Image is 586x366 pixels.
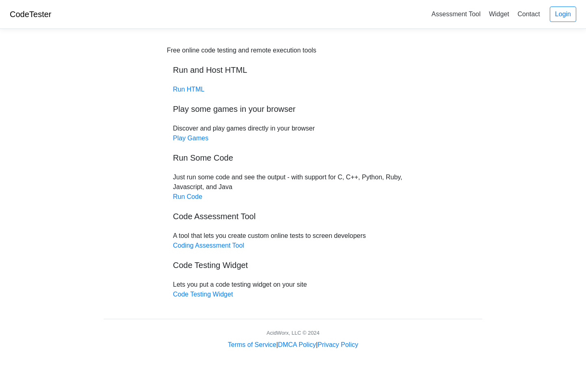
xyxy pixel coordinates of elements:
h5: Run and Host HTML [173,65,413,75]
a: Code Testing Widget [173,291,233,298]
a: Run HTML [173,86,204,93]
div: | | [228,340,358,350]
h5: Code Testing Widget [173,260,413,270]
a: Privacy Policy [318,341,359,348]
h5: Play some games in your browser [173,104,413,114]
a: CodeTester [10,10,51,19]
h5: Code Assessment Tool [173,211,413,221]
a: Assessment Tool [428,7,484,21]
a: Login [550,7,576,22]
a: Coding Assessment Tool [173,242,244,249]
div: Free online code testing and remote execution tools [167,46,316,55]
a: Play Games [173,135,208,142]
a: DMCA Policy [278,341,316,348]
div: AcidWorx, LLC © 2024 [267,329,319,337]
a: Widget [485,7,512,21]
a: Terms of Service [228,341,276,348]
a: Contact [514,7,543,21]
h5: Run Some Code [173,153,413,163]
a: Run Code [173,193,202,200]
div: Discover and play games directly in your browser Just run some code and see the output - with sup... [167,46,419,299]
